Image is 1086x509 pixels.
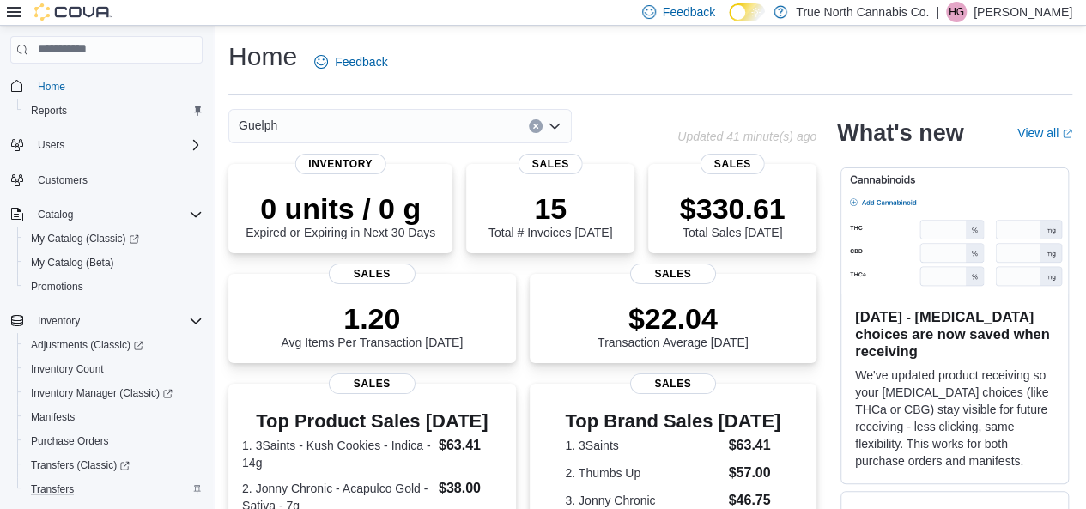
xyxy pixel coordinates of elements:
img: Cova [34,3,112,21]
span: Sales [519,154,583,174]
p: True North Cannabis Co. [796,2,929,22]
span: Feedback [663,3,715,21]
a: Home [31,76,72,97]
span: Inventory Count [24,359,203,379]
a: My Catalog (Classic) [24,228,146,249]
span: Transfers [24,479,203,500]
button: Inventory [3,309,209,333]
p: | [936,2,939,22]
button: Users [31,135,71,155]
p: $330.61 [680,191,786,226]
span: Manifests [24,407,203,427]
span: My Catalog (Beta) [24,252,203,273]
span: Home [38,80,65,94]
button: Open list of options [548,119,561,133]
button: Customers [3,167,209,192]
a: Inventory Count [24,359,111,379]
a: My Catalog (Beta) [24,252,121,273]
h1: Home [228,39,297,74]
button: Home [3,74,209,99]
h2: What's new [837,119,963,147]
span: Purchase Orders [31,434,109,448]
span: Sales [630,264,716,284]
a: Inventory Manager (Classic) [24,383,179,403]
a: My Catalog (Classic) [17,227,209,251]
span: My Catalog (Classic) [31,232,139,245]
p: Updated 41 minute(s) ago [677,130,816,143]
button: Catalog [3,203,209,227]
dt: 3. Jonny Chronic [565,492,721,509]
span: Reports [31,104,67,118]
span: Promotions [31,280,83,294]
span: My Catalog (Beta) [31,256,114,270]
p: 1.20 [281,301,463,336]
div: Hannah Gabriel [946,2,967,22]
span: Sales [329,264,415,284]
span: Transfers [31,482,74,496]
button: Inventory Count [17,357,209,381]
input: Dark Mode [729,3,765,21]
a: Purchase Orders [24,431,116,451]
span: Users [38,138,64,152]
span: Reports [24,100,203,121]
h3: [DATE] - [MEDICAL_DATA] choices are now saved when receiving [855,308,1054,360]
span: Inventory Manager (Classic) [31,386,173,400]
span: Adjustments (Classic) [31,338,143,352]
button: Transfers [17,477,209,501]
span: Transfers (Classic) [24,455,203,476]
a: Transfers [24,479,81,500]
a: Transfers (Classic) [24,455,137,476]
dt: 1. 3Saints - Kush Cookies - Indica - 14g [242,437,432,471]
span: Guelph [239,115,277,136]
p: 15 [488,191,612,226]
button: Catalog [31,204,80,225]
dd: $38.00 [439,478,502,499]
dt: 1. 3Saints [565,437,721,454]
button: My Catalog (Beta) [17,251,209,275]
dt: 2. Thumbs Up [565,464,721,482]
div: Expired or Expiring in Next 30 Days [246,191,435,239]
span: Adjustments (Classic) [24,335,203,355]
span: Sales [329,373,415,394]
dd: $57.00 [728,463,780,483]
button: Clear input [529,119,543,133]
a: Adjustments (Classic) [24,335,150,355]
span: Customers [31,169,203,191]
a: Reports [24,100,74,121]
dd: $63.41 [728,435,780,456]
div: Avg Items Per Transaction [DATE] [281,301,463,349]
span: Sales [630,373,716,394]
span: Purchase Orders [24,431,203,451]
div: Total Sales [DATE] [680,191,786,239]
span: Transfers (Classic) [31,458,130,472]
a: Inventory Manager (Classic) [17,381,209,405]
a: Customers [31,170,94,191]
span: Customers [38,173,88,187]
button: Users [3,133,209,157]
h3: Top Product Sales [DATE] [242,411,502,432]
div: Transaction Average [DATE] [598,301,749,349]
span: Inventory [31,311,203,331]
a: View allExternal link [1017,126,1072,140]
span: Users [31,135,203,155]
span: Catalog [31,204,203,225]
div: Total # Invoices [DATE] [488,191,612,239]
span: Manifests [31,410,75,424]
p: $22.04 [598,301,749,336]
button: Promotions [17,275,209,299]
a: Feedback [307,45,394,79]
button: Inventory [31,311,87,331]
a: Transfers (Classic) [17,453,209,477]
a: Adjustments (Classic) [17,333,209,357]
p: 0 units / 0 g [246,191,435,226]
span: Home [31,76,203,97]
button: Purchase Orders [17,429,209,453]
span: Inventory [294,154,386,174]
p: We've updated product receiving so your [MEDICAL_DATA] choices (like THCa or CBG) stay visible fo... [855,367,1054,470]
button: Reports [17,99,209,123]
a: Promotions [24,276,90,297]
span: HG [949,2,964,22]
a: Manifests [24,407,82,427]
dd: $63.41 [439,435,502,456]
span: Sales [701,154,765,174]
